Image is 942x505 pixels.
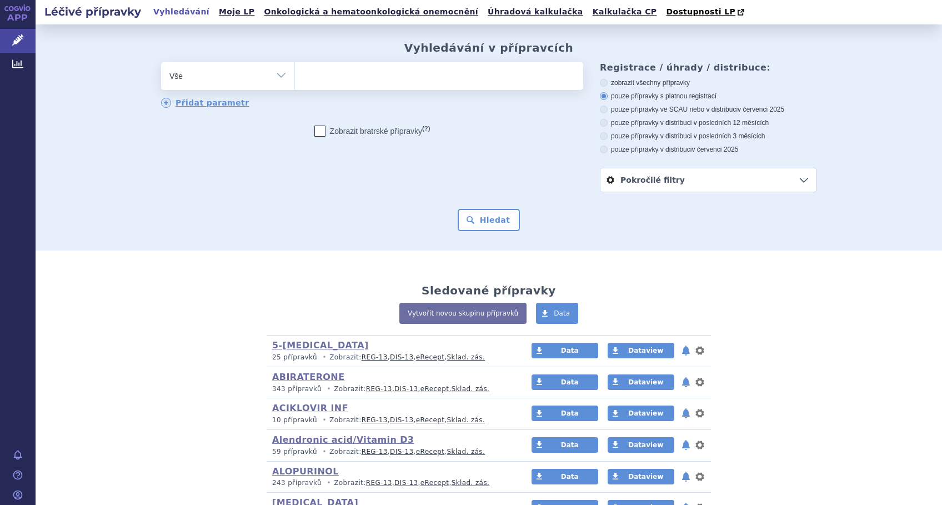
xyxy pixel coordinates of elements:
span: Dataview [628,409,663,417]
label: pouze přípravky v distribuci v posledních 12 měsících [600,118,816,127]
button: notifikace [680,438,692,452]
i: • [319,447,329,457]
a: Kalkulačka CP [589,4,660,19]
h2: Léčivé přípravky [36,4,150,19]
span: Data [561,347,579,354]
a: eRecept [420,479,449,487]
p: Zobrazit: , , , [272,353,510,362]
span: v červenci 2025 [692,146,738,153]
span: v červenci 2025 [738,106,784,113]
p: Zobrazit: , , , [272,447,510,457]
span: Dostupnosti LP [666,7,735,16]
a: REG-13 [366,479,392,487]
button: nastavení [694,407,705,420]
a: REG-13 [362,353,388,361]
a: Onkologická a hematoonkologická onemocnění [260,4,482,19]
a: Sklad. zás. [447,448,485,456]
i: • [319,416,329,425]
span: 59 přípravků [272,448,317,456]
a: Dataview [608,374,674,390]
a: Data [532,406,598,421]
button: nastavení [694,376,705,389]
label: pouze přípravky ve SCAU nebo v distribuci [600,105,816,114]
p: Zobrazit: , , , [272,416,510,425]
a: DIS-13 [394,385,418,393]
a: Data [532,374,598,390]
span: Data [561,473,579,481]
i: • [324,478,334,488]
a: Sklad. zás. [447,416,485,424]
button: Hledat [458,209,520,231]
span: Data [554,309,570,317]
a: Data [532,343,598,358]
button: notifikace [680,376,692,389]
label: pouze přípravky v distribuci [600,145,816,154]
a: ALOPURINOL [272,466,339,477]
a: REG-13 [366,385,392,393]
button: notifikace [680,470,692,483]
button: nastavení [694,438,705,452]
button: notifikace [680,344,692,357]
a: Sklad. zás. [447,353,485,361]
span: 243 přípravků [272,479,322,487]
p: Zobrazit: , , , [272,384,510,394]
button: nastavení [694,470,705,483]
a: eRecept [416,416,445,424]
a: 5-[MEDICAL_DATA] [272,340,369,351]
a: Moje LP [216,4,258,19]
span: Dataview [628,378,663,386]
a: eRecept [416,448,445,456]
a: Vytvořit novou skupinu přípravků [399,303,527,324]
a: REG-13 [362,416,388,424]
a: Dostupnosti LP [663,4,750,20]
i: • [324,384,334,394]
label: Zobrazit bratrské přípravky [314,126,430,137]
span: Dataview [628,473,663,481]
a: Dataview [608,469,674,484]
a: Úhradová kalkulačka [484,4,587,19]
a: Data [536,303,578,324]
a: Pokročilé filtry [600,168,816,192]
span: 25 přípravků [272,353,317,361]
label: pouze přípravky v distribuci v posledních 3 měsících [600,132,816,141]
span: Data [561,441,579,449]
button: nastavení [694,344,705,357]
a: REG-13 [362,448,388,456]
span: 10 přípravků [272,416,317,424]
a: DIS-13 [390,416,413,424]
a: eRecept [416,353,445,361]
a: Dataview [608,437,674,453]
span: 343 přípravků [272,385,322,393]
p: Zobrazit: , , , [272,478,510,488]
a: Přidat parametr [161,98,249,108]
a: DIS-13 [394,479,418,487]
a: ACIKLOVIR INF [272,403,348,413]
a: eRecept [420,385,449,393]
a: Data [532,469,598,484]
a: Alendronic acid/Vitamin D3 [272,434,414,445]
span: Dataview [628,441,663,449]
span: Data [561,409,579,417]
a: Data [532,437,598,453]
a: Dataview [608,406,674,421]
button: notifikace [680,407,692,420]
a: DIS-13 [390,353,413,361]
h2: Sledované přípravky [422,284,556,297]
h2: Vyhledávání v přípravcích [404,41,574,54]
a: Vyhledávání [150,4,213,19]
abbr: (?) [422,125,430,132]
h3: Registrace / úhrady / distribuce: [600,62,816,73]
a: Sklad. zás. [452,479,490,487]
a: ABIRATERONE [272,372,344,382]
a: Sklad. zás. [452,385,490,393]
label: zobrazit všechny přípravky [600,78,816,87]
span: Dataview [628,347,663,354]
label: pouze přípravky s platnou registrací [600,92,816,101]
a: DIS-13 [390,448,413,456]
a: Dataview [608,343,674,358]
i: • [319,353,329,362]
span: Data [561,378,579,386]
